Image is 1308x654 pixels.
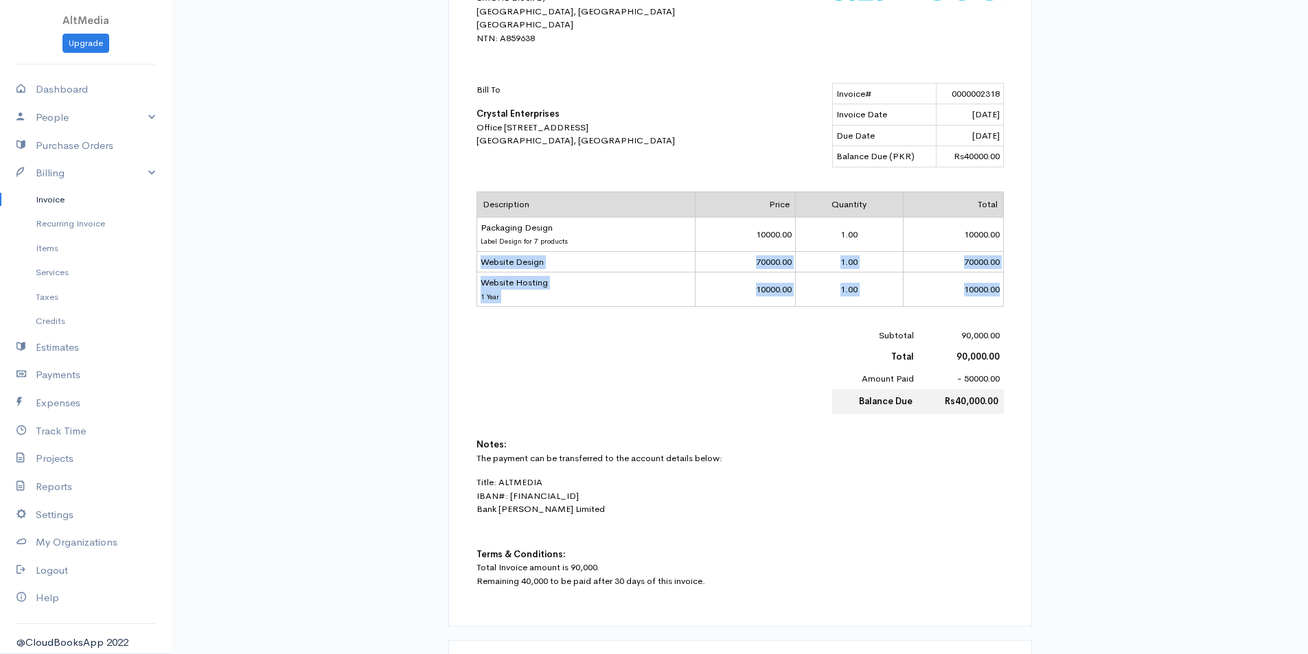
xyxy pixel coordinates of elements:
[62,14,109,27] span: AltMedia
[696,272,796,307] td: 10000.00
[477,439,507,450] b: Notes:
[481,237,568,246] span: Label Design for 7 products
[832,125,936,146] td: Due Date
[832,389,918,414] td: Balance Due
[477,108,560,119] b: Crystal Enterprises
[481,292,499,301] span: 1 Year
[477,83,717,97] p: Bill To
[795,217,903,251] td: 1.00
[696,192,796,218] td: Price
[918,389,1004,414] td: Rs40,000.00
[477,561,1004,587] p: Total Invoice amount is 90,000. Remaining 40,000 to be paid after 30 days of this invoice.
[936,125,1003,146] td: [DATE]
[903,272,1003,307] td: 10000.00
[477,272,696,307] td: Website Hosting
[62,34,109,54] a: Upgrade
[477,476,1004,516] p: Title: ALTMEDIA IBAN#: [FINANCIAL_ID] Bank [PERSON_NAME] Limited
[832,104,936,126] td: Invoice Date
[891,351,914,362] b: Total
[832,146,936,167] td: Balance Due (PKR)
[903,217,1003,251] td: 10000.00
[956,351,1000,362] b: 90,000.00
[795,272,903,307] td: 1.00
[832,325,918,347] td: Subtotal
[477,251,696,272] td: Website Design
[696,251,796,272] td: 70000.00
[477,83,717,148] div: Office [STREET_ADDRESS] [GEOGRAPHIC_DATA], [GEOGRAPHIC_DATA]
[477,217,696,251] td: Packaging Design
[795,251,903,272] td: 1.00
[477,548,566,560] b: Terms & Conditions:
[936,104,1003,126] td: [DATE]
[477,192,696,218] td: Description
[477,452,1004,465] p: The payment can be transferred to the account details below:
[16,635,155,651] div: @CloudBooksApp 2022
[795,192,903,218] td: Quantity
[936,83,1003,104] td: 0000002318
[832,83,936,104] td: Invoice#
[936,146,1003,167] td: Rs40000.00
[832,368,918,390] td: Amount Paid
[918,325,1004,347] td: 90,000.00
[696,217,796,251] td: 10000.00
[903,192,1003,218] td: Total
[918,368,1004,390] td: - 50000.00
[903,251,1003,272] td: 70000.00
